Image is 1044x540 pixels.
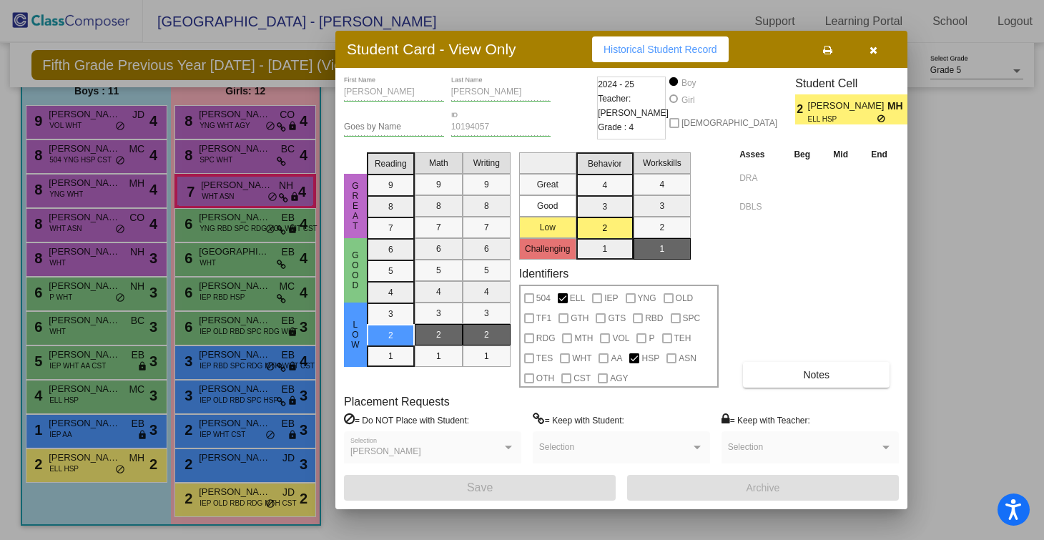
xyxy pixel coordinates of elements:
span: [PERSON_NAME] [808,99,887,114]
div: Boy [681,77,696,89]
span: MH [887,99,907,114]
span: TEH [674,330,691,347]
span: Low [349,320,362,350]
span: ELL [570,290,585,307]
span: RBD [645,310,663,327]
span: YNG [638,290,656,307]
span: IEP [604,290,618,307]
div: Girl [681,94,695,107]
th: Mid [822,147,860,162]
span: WHT [572,350,591,367]
span: [PERSON_NAME] [350,446,421,456]
span: AA [611,350,622,367]
input: Enter ID [451,122,551,132]
span: TES [536,350,553,367]
span: Good [349,250,362,290]
input: goes by name [344,122,444,132]
span: ASN [679,350,696,367]
input: assessment [739,167,779,189]
h3: Student Card - View Only [347,40,516,58]
span: VOL [612,330,629,347]
span: Great [349,181,362,231]
label: = Keep with Teacher: [722,413,810,427]
span: Grade : 4 [598,120,634,134]
span: [DEMOGRAPHIC_DATA] [681,114,777,132]
span: HSP [641,350,659,367]
th: Asses [736,147,782,162]
span: P [649,330,654,347]
span: 2 [795,101,807,118]
th: End [860,147,899,162]
span: CST [573,370,591,387]
input: assessment [739,196,779,217]
h3: Student Cell [795,77,920,90]
label: = Keep with Student: [533,413,624,427]
label: = Do NOT Place with Student: [344,413,469,427]
span: Save [467,481,493,494]
span: TF1 [536,310,551,327]
button: Historical Student Record [592,36,729,62]
span: OTH [536,370,554,387]
span: Historical Student Record [604,44,717,55]
span: AGY [610,370,628,387]
span: Notes [803,369,829,381]
label: Placement Requests [344,395,450,408]
button: Archive [627,475,899,501]
span: 2024 - 25 [598,77,634,92]
span: GTS [608,310,626,327]
span: MTH [574,330,593,347]
span: 504 [536,290,551,307]
span: OLD [676,290,694,307]
button: Notes [743,362,890,388]
button: Save [344,475,616,501]
span: 2 [907,101,920,118]
span: GTH [571,310,589,327]
span: ELL HSP [808,114,877,124]
label: Identifiers [519,267,568,280]
span: SPC [683,310,701,327]
span: RDG [536,330,556,347]
span: Archive [747,482,780,494]
span: Teacher: [PERSON_NAME] [598,92,669,120]
th: Beg [782,147,822,162]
